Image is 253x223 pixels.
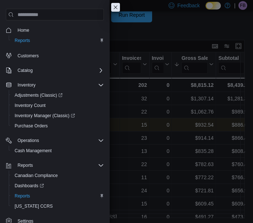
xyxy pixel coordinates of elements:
[9,111,107,121] a: Inventory Manager (Classic)
[12,36,33,45] a: Reports
[12,171,104,180] span: Canadian Compliance
[12,111,78,120] a: Inventory Manager (Classic)
[12,146,54,155] a: Cash Management
[9,121,107,131] button: Purchase Orders
[9,181,107,191] a: Dashboards
[18,138,39,143] span: Operations
[9,191,107,201] button: Reports
[18,27,29,33] span: Home
[9,146,107,156] button: Cash Management
[12,192,104,200] span: Reports
[9,170,107,181] button: Canadian Compliance
[15,193,30,199] span: Reports
[15,81,104,89] span: Inventory
[15,51,104,60] span: Customers
[12,192,33,200] a: Reports
[15,203,53,209] span: [US_STATE] CCRS
[12,202,56,211] a: [US_STATE] CCRS
[9,35,107,46] button: Reports
[18,82,35,88] span: Inventory
[3,80,107,90] button: Inventory
[18,162,33,168] span: Reports
[15,136,104,145] span: Operations
[12,111,104,120] span: Inventory Manager (Classic)
[15,161,36,170] button: Reports
[15,136,42,145] button: Operations
[9,100,107,111] button: Inventory Count
[15,51,42,60] a: Customers
[15,161,104,170] span: Reports
[12,101,49,110] a: Inventory Count
[15,81,38,89] button: Inventory
[12,181,104,190] span: Dashboards
[3,50,107,61] button: Customers
[15,173,58,178] span: Canadian Compliance
[15,183,44,189] span: Dashboards
[12,181,47,190] a: Dashboards
[3,25,107,35] button: Home
[12,202,104,211] span: Washington CCRS
[3,160,107,170] button: Reports
[6,22,104,223] nav: Complex example
[111,3,120,12] button: Close this dialog
[12,146,104,155] span: Cash Management
[12,122,51,130] a: Purchase Orders
[12,122,104,130] span: Purchase Orders
[15,26,104,35] span: Home
[9,201,107,211] button: [US_STATE] CCRS
[12,36,104,45] span: Reports
[15,26,32,35] a: Home
[3,65,107,76] button: Catalog
[12,171,61,180] a: Canadian Compliance
[9,90,107,100] a: Adjustments (Classic)
[15,66,104,75] span: Catalog
[18,68,33,73] span: Catalog
[15,123,48,129] span: Purchase Orders
[15,92,63,98] span: Adjustments (Classic)
[15,113,75,119] span: Inventory Manager (Classic)
[15,103,46,108] span: Inventory Count
[12,91,65,100] a: Adjustments (Classic)
[18,53,39,59] span: Customers
[15,66,35,75] button: Catalog
[3,135,107,146] button: Operations
[15,38,30,43] span: Reports
[15,148,52,154] span: Cash Management
[12,101,104,110] span: Inventory Count
[12,91,104,100] span: Adjustments (Classic)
